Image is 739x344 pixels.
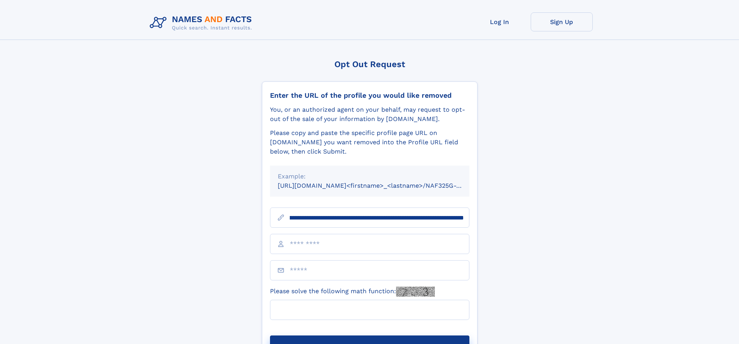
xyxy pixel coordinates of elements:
[262,59,478,69] div: Opt Out Request
[278,182,484,189] small: [URL][DOMAIN_NAME]<firstname>_<lastname>/NAF325G-xxxxxxxx
[469,12,531,31] a: Log In
[278,172,462,181] div: Example:
[270,128,469,156] div: Please copy and paste the specific profile page URL on [DOMAIN_NAME] you want removed into the Pr...
[270,91,469,100] div: Enter the URL of the profile you would like removed
[147,12,258,33] img: Logo Names and Facts
[270,105,469,124] div: You, or an authorized agent on your behalf, may request to opt-out of the sale of your informatio...
[270,287,435,297] label: Please solve the following math function:
[531,12,593,31] a: Sign Up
